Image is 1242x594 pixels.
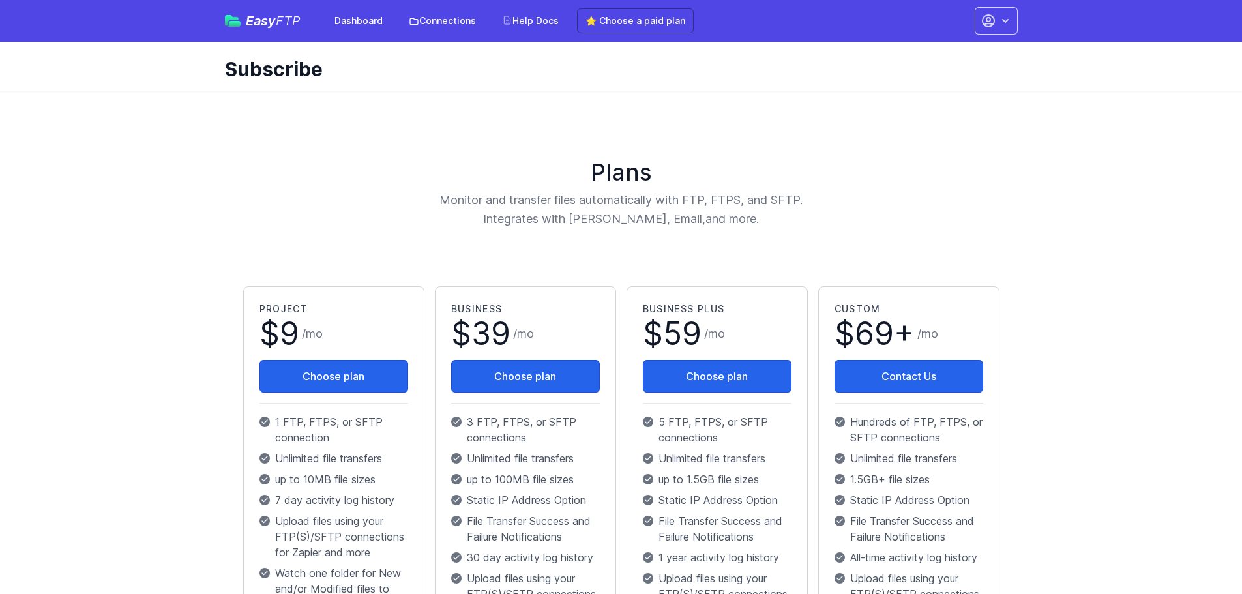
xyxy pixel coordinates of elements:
span: $ [835,318,915,349]
a: ⭐ Choose a paid plan [577,8,694,33]
p: 1 FTP, FTPS, or SFTP connection [259,414,408,445]
p: 5 FTP, FTPS, or SFTP connections [643,414,791,445]
p: Static IP Address Option [643,492,791,508]
button: Choose plan [451,360,600,393]
button: Choose plan [643,360,791,393]
a: Contact Us [835,360,983,393]
p: up to 100MB file sizes [451,471,600,487]
p: File Transfer Success and Failure Notifications [835,513,983,544]
img: easyftp_logo.png [225,15,241,27]
span: mo [921,327,938,340]
button: Choose plan [259,360,408,393]
a: Connections [401,9,484,33]
p: up to 1.5GB file sizes [643,471,791,487]
span: / [704,325,725,343]
p: Unlimited file transfers [259,451,408,466]
p: 3 FTP, FTPS, or SFTP connections [451,414,600,445]
span: $ [259,318,299,349]
p: Unlimited file transfers [835,451,983,466]
p: 1.5GB+ file sizes [835,471,983,487]
span: 39 [471,314,510,353]
span: FTP [276,13,301,29]
span: / [302,325,323,343]
span: Easy [246,14,301,27]
span: $ [643,318,702,349]
p: File Transfer Success and Failure Notifications [451,513,600,544]
span: mo [708,327,725,340]
h2: Business Plus [643,303,791,316]
p: Static IP Address Option [451,492,600,508]
h1: Subscribe [225,57,1007,81]
span: / [513,325,534,343]
p: Static IP Address Option [835,492,983,508]
span: 69+ [855,314,915,353]
h1: Plans [238,159,1005,185]
h2: Project [259,303,408,316]
h2: Custom [835,303,983,316]
p: 1 year activity log history [643,550,791,565]
span: mo [517,327,534,340]
p: up to 10MB file sizes [259,471,408,487]
span: 9 [280,314,299,353]
p: 30 day activity log history [451,550,600,565]
p: All-time activity log history [835,550,983,565]
p: Upload files using your FTP(S)/SFTP connections for Zapier and more [259,513,408,560]
p: Monitor and transfer files automatically with FTP, FTPS, and SFTP. Integrates with [PERSON_NAME],... [366,190,877,229]
span: 59 [663,314,702,353]
p: Hundreds of FTP, FTPS, or SFTP connections [835,414,983,445]
span: / [917,325,938,343]
a: Help Docs [494,9,567,33]
p: File Transfer Success and Failure Notifications [643,513,791,544]
h2: Business [451,303,600,316]
p: 7 day activity log history [259,492,408,508]
p: Unlimited file transfers [643,451,791,466]
span: mo [306,327,323,340]
p: Unlimited file transfers [451,451,600,466]
a: Dashboard [327,9,391,33]
span: $ [451,318,510,349]
a: EasyFTP [225,14,301,27]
